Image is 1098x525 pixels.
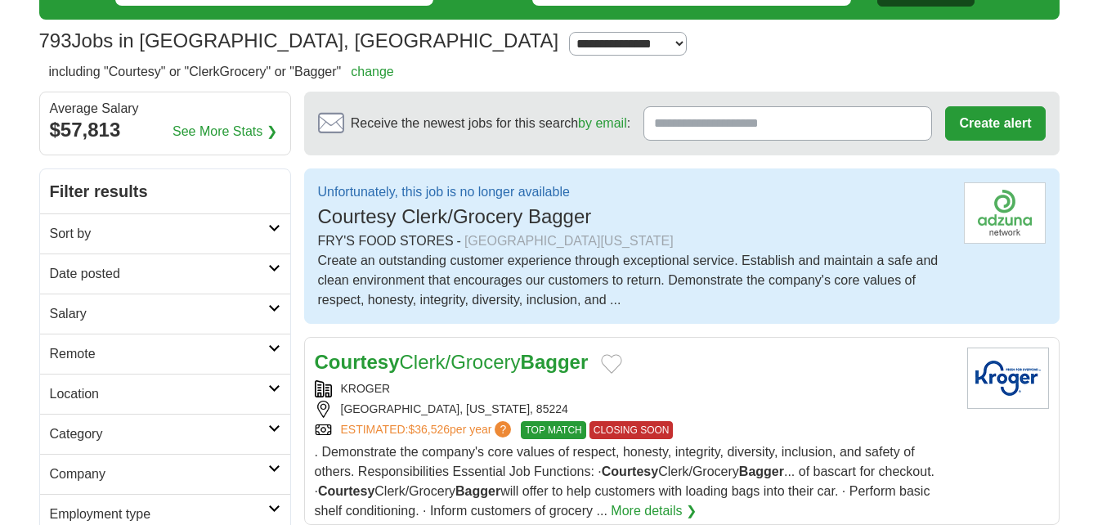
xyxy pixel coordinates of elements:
[39,29,559,52] h1: Jobs in [GEOGRAPHIC_DATA], [GEOGRAPHIC_DATA]
[173,122,277,141] a: See More Stats ❯
[464,231,674,251] div: [GEOGRAPHIC_DATA][US_STATE]
[315,351,400,373] strong: Courtesy
[315,445,935,518] span: . Demonstrate the company's core values of respect, honesty, integrity, diversity, inclusion, and...
[945,106,1045,141] button: Create alert
[50,464,268,484] h2: Company
[578,116,627,130] a: by email
[611,501,697,521] a: More details ❯
[50,264,268,284] h2: Date posted
[315,351,589,373] a: CourtesyClerk/GroceryBagger
[455,484,500,498] strong: Bagger
[50,304,268,324] h2: Salary
[521,421,585,439] span: TOP MATCH
[408,423,450,436] span: $36,526
[341,421,515,439] a: ESTIMATED:$36,526per year?
[40,334,290,374] a: Remote
[50,224,268,244] h2: Sort by
[40,294,290,334] a: Salary
[964,182,1046,244] img: EQuest logo
[318,205,592,227] span: Courtesy Clerk/Grocery Bagger
[50,344,268,364] h2: Remote
[318,182,592,202] p: Unfortunately, this job is no longer available
[40,169,290,213] h2: Filter results
[341,382,391,395] a: KROGER
[50,505,268,524] h2: Employment type
[40,454,290,494] a: Company
[50,115,280,145] div: $57,813
[602,464,658,478] strong: Courtesy
[601,354,622,374] button: Add to favorite jobs
[40,374,290,414] a: Location
[40,254,290,294] a: Date posted
[495,421,511,437] span: ?
[351,65,394,79] a: change
[318,484,374,498] strong: Courtesy
[351,114,630,133] span: Receive the newest jobs for this search :
[967,348,1049,409] img: Kroger logo
[521,351,589,373] strong: Bagger
[457,231,461,251] span: -
[50,424,268,444] h2: Category
[589,421,674,439] span: CLOSING SOON
[40,213,290,254] a: Sort by
[40,414,290,454] a: Category
[49,62,394,82] h2: including "Courtesy" or "ClerkGrocery" or "Bagger"
[315,401,954,418] div: [GEOGRAPHIC_DATA], [US_STATE], 85224
[739,464,784,478] strong: Bagger
[318,231,951,251] div: FRY'S FOOD STORES
[50,102,280,115] div: Average Salary
[39,26,72,56] span: 793
[50,384,268,404] h2: Location
[318,251,951,310] div: Create an outstanding customer experience through exceptional service. Establish and maintain a s...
